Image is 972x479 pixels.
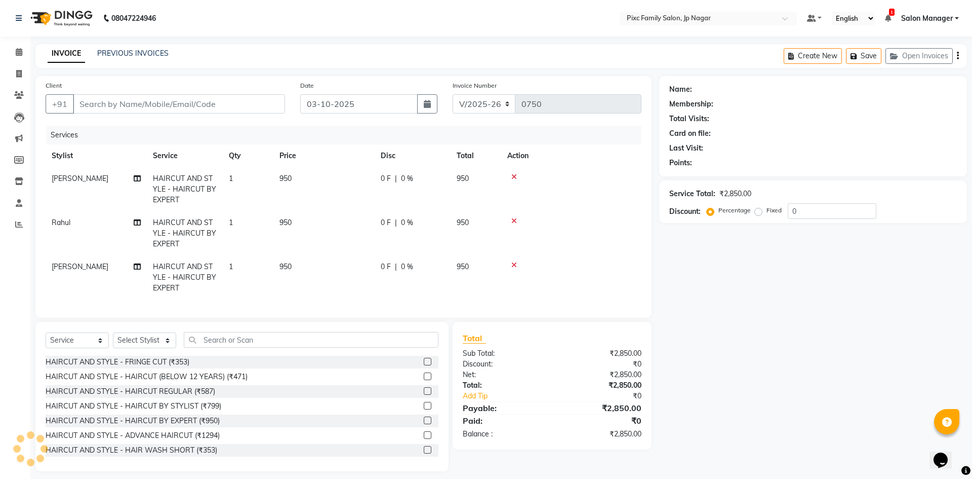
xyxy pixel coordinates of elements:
a: Add Tip [455,391,568,401]
span: Rahul [52,218,70,227]
div: HAIRCUT AND STYLE - ADVANCE HAIRCUT (₹1294) [46,430,220,441]
span: 1 [889,9,895,16]
label: Invoice Number [453,81,497,90]
div: Membership: [669,99,713,109]
div: Name: [669,84,692,95]
span: | [395,262,397,272]
div: Service Total: [669,189,715,199]
div: Balance : [455,429,552,439]
div: Paid: [455,415,552,427]
span: 0 F [381,217,391,228]
label: Client [46,81,62,90]
span: Salon Manager [901,13,953,24]
span: Total [463,333,486,344]
div: Sub Total: [455,348,552,359]
button: Open Invoices [885,48,953,64]
a: PREVIOUS INVOICES [97,49,169,58]
div: HAIRCUT AND STYLE - HAIRCUT (BELOW 12 YEARS) (₹471) [46,372,248,382]
span: 950 [279,262,292,271]
span: HAIRCUT AND STYLE - HAIRCUT BY EXPERT [153,174,216,204]
button: Save [846,48,881,64]
img: logo [26,4,95,32]
span: 0 F [381,173,391,184]
span: | [395,173,397,184]
th: Action [501,144,641,167]
div: Discount: [455,359,552,370]
label: Date [300,81,314,90]
span: 950 [457,174,469,183]
span: [PERSON_NAME] [52,262,108,271]
div: HAIRCUT AND STYLE - HAIRCUT BY EXPERT (₹950) [46,416,220,426]
span: 0 F [381,262,391,272]
div: Discount: [669,206,701,217]
div: HAIRCUT AND STYLE - HAIRCUT REGULAR (₹587) [46,386,215,397]
th: Disc [375,144,451,167]
div: Services [47,126,649,144]
div: HAIRCUT AND STYLE - HAIR WASH SHORT (₹353) [46,445,217,456]
button: +91 [46,94,74,114]
button: Create New [784,48,842,64]
th: Stylist [46,144,147,167]
span: 1 [229,262,233,271]
span: [PERSON_NAME] [52,174,108,183]
span: HAIRCUT AND STYLE - HAIRCUT BY EXPERT [153,262,216,292]
div: ₹2,850.00 [719,189,751,199]
b: 08047224946 [111,4,156,32]
div: ₹0 [552,415,649,427]
a: INVOICE [48,45,85,63]
label: Fixed [766,206,782,215]
span: 1 [229,218,233,227]
div: Total Visits: [669,114,709,124]
label: Percentage [718,206,751,215]
th: Price [273,144,375,167]
div: HAIRCUT AND STYLE - HAIRCUT BY STYLIST (₹799) [46,401,221,412]
div: HAIRCUT AND STYLE - FRINGE CUT (₹353) [46,357,189,367]
th: Total [451,144,501,167]
span: 1 [229,174,233,183]
span: 950 [457,218,469,227]
div: Payable: [455,402,552,414]
span: 950 [279,174,292,183]
div: ₹2,850.00 [552,348,649,359]
span: 0 % [401,217,413,228]
input: Search by Name/Mobile/Email/Code [73,94,285,114]
div: Net: [455,370,552,380]
div: ₹2,850.00 [552,370,649,380]
div: Points: [669,158,692,168]
th: Service [147,144,223,167]
div: ₹0 [568,391,649,401]
input: Search or Scan [184,332,438,348]
div: ₹2,850.00 [552,402,649,414]
div: ₹2,850.00 [552,380,649,391]
span: 0 % [401,262,413,272]
span: 0 % [401,173,413,184]
th: Qty [223,144,273,167]
iframe: chat widget [929,438,962,469]
div: Last Visit: [669,143,703,154]
span: HAIRCUT AND STYLE - HAIRCUT BY EXPERT [153,218,216,248]
span: | [395,217,397,228]
div: ₹0 [552,359,649,370]
div: Total: [455,380,552,391]
span: 950 [279,218,292,227]
div: Card on file: [669,128,711,139]
span: 950 [457,262,469,271]
a: 1 [885,14,891,23]
div: ₹2,850.00 [552,429,649,439]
